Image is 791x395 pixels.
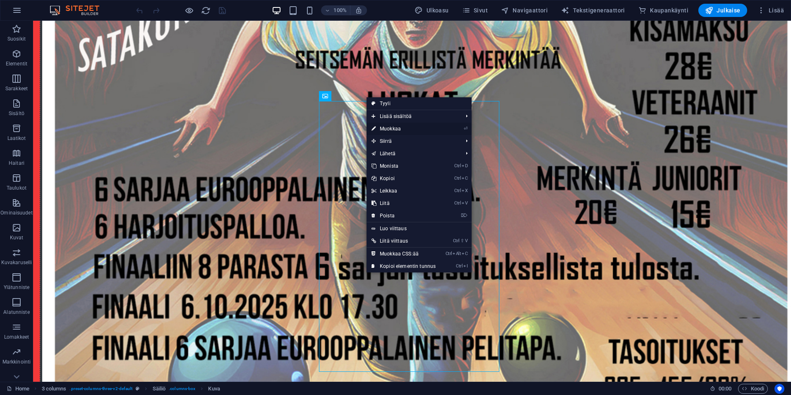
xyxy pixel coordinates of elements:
[774,384,784,394] button: Usercentrics
[355,7,362,14] i: Koon muuttuessa säädä zoomaustaso automaattisesti sopimaan valittuun laitteeseen.
[367,222,472,235] a: Luo viittaus
[321,5,350,15] button: 100%
[757,6,784,14] span: Lisää
[48,5,110,15] img: Editor Logo
[184,5,194,15] button: Napsauta tästä poistuaksesi esikatselutilasta ja jatkaaksesi muokkaamista
[2,359,31,365] p: Markkinointi
[367,172,441,185] a: CtrlCKopioi
[456,263,463,269] i: Ctrl
[367,235,441,247] a: Ctrl⇧VLiitä viittaus
[42,384,67,394] span: Napsauta valitaksesi. Kaksoisnapsauta muokataksesi
[459,4,491,17] button: Sivut
[498,4,551,17] button: Navigaattori
[462,251,467,256] i: C
[501,6,548,14] span: Navigaattori
[635,4,692,17] button: Kaupankäynti
[462,6,488,14] span: Sivut
[201,6,211,15] i: Lataa sivu uudelleen
[638,6,688,14] span: Kaupankäynti
[367,110,459,123] span: Lisää sisältöä
[558,4,628,17] button: Tekstigeneraattori
[463,263,467,269] i: I
[710,384,732,394] h6: Istunnon aika
[201,5,211,15] button: reload
[6,60,27,67] p: Elementit
[465,238,467,243] i: V
[462,163,467,169] i: D
[462,188,467,193] i: X
[454,200,461,206] i: Ctrl
[7,384,29,394] a: Napsauta peruuttaaksesi valinnan. Kaksoisnapsauta avataksesi Sivut
[367,160,441,172] a: CtrlDMonista
[411,4,452,17] div: Ulkoasu (Ctrl+Alt+Y)
[169,384,195,394] span: . columns-box
[724,385,726,392] span: :
[719,384,731,394] span: 00 00
[462,176,467,181] i: C
[208,384,220,394] span: Napsauta valitaksesi. Kaksoisnapsauta muokataksesi
[453,238,460,243] i: Ctrl
[7,135,26,142] p: Laatikot
[462,200,467,206] i: V
[367,248,441,260] a: CtrlAltCMuokkaa CSS:ää
[367,135,459,147] span: Siirrä
[464,126,467,131] i: ⏎
[367,123,441,135] a: ⏎Muokkaa
[411,4,452,17] button: Ulkoasu
[415,6,448,14] span: Ulkoasu
[754,4,787,17] button: Lisää
[10,234,24,241] p: Kuvat
[1,259,32,266] p: Kuvakaruselli
[3,309,29,316] p: Alatunniste
[0,210,32,216] p: Ominaisuudet
[333,5,347,15] h6: 100%
[453,251,461,256] i: Alt
[454,188,461,193] i: Ctrl
[153,384,166,394] span: Napsauta valitaksesi. Kaksoisnapsauta muokataksesi
[4,284,29,291] p: Ylätunniste
[42,384,220,394] nav: breadcrumb
[454,176,461,181] i: Ctrl
[742,384,764,394] span: Koodi
[367,260,441,272] a: CtrlIKopioi elementin tunnus
[4,334,29,340] p: Lomakkeet
[7,185,26,191] p: Taulukot
[460,238,464,243] i: ⇧
[136,386,139,391] i: Tämä elementti on mukautettava esiasetus
[367,197,441,210] a: CtrlVLiitä
[9,160,24,166] p: Haitari
[461,213,467,218] i: ⌦
[738,384,768,394] button: Koodi
[5,85,28,92] p: Sarakkeet
[9,110,24,117] p: Sisältö
[7,36,26,42] p: Suosikit
[561,6,625,14] span: Tekstigeneraattori
[70,384,132,394] span: . preset-columns-three-v2-default
[367,147,459,160] a: Lähetä
[367,97,472,110] a: Tyyli
[367,185,441,197] a: CtrlXLeikkaa
[454,163,461,169] i: Ctrl
[705,6,741,14] span: Julkaise
[446,251,452,256] i: Ctrl
[698,4,747,17] button: Julkaise
[367,210,441,222] a: ⌦Poista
